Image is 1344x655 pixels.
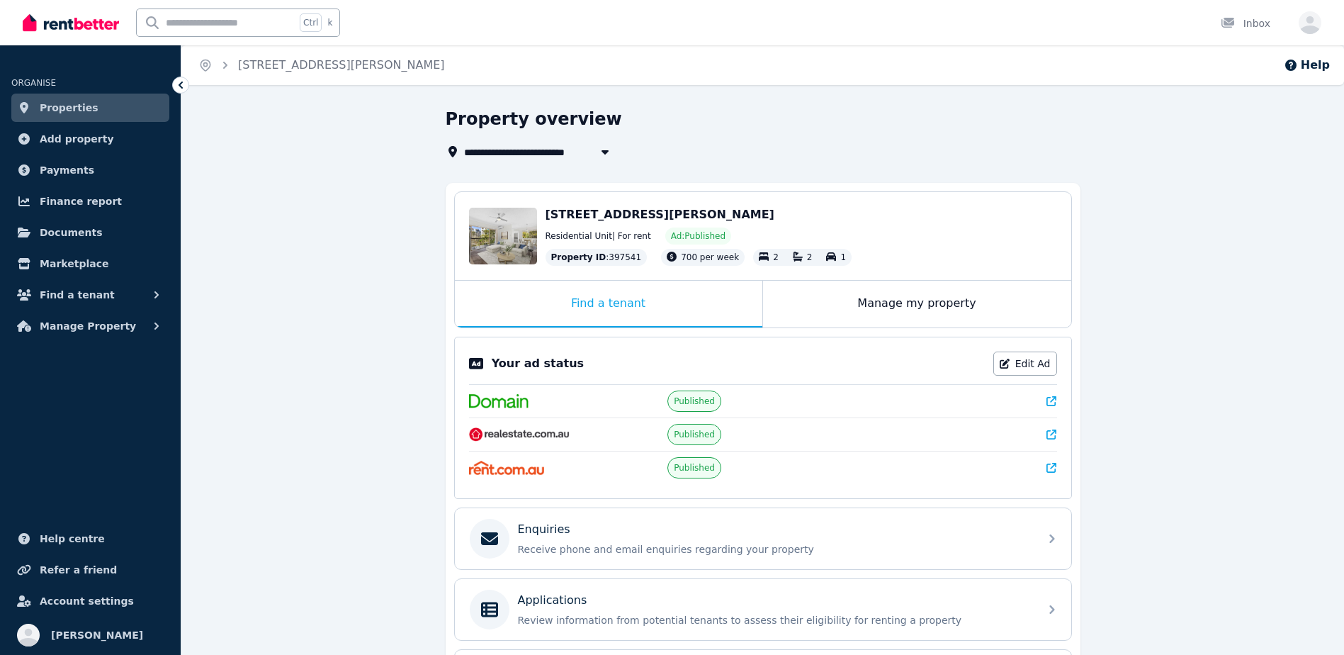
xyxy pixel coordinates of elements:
[674,462,715,474] span: Published
[40,286,115,303] span: Find a tenant
[11,156,169,184] a: Payments
[300,13,322,32] span: Ctrl
[674,396,715,407] span: Published
[546,249,648,266] div: : 397541
[40,162,94,179] span: Payments
[551,252,606,263] span: Property ID
[40,561,117,578] span: Refer a friend
[40,255,108,272] span: Marketplace
[993,352,1057,376] a: Edit Ad
[1284,57,1330,74] button: Help
[469,427,570,442] img: RealEstate.com.au
[327,17,332,28] span: k
[40,99,98,116] span: Properties
[11,125,169,153] a: Add property
[446,108,622,130] h1: Property overview
[238,58,445,72] a: [STREET_ADDRESS][PERSON_NAME]
[518,521,570,538] p: Enquiries
[40,130,114,147] span: Add property
[674,429,715,440] span: Published
[518,613,1031,627] p: Review information from potential tenants to assess their eligibility for renting a property
[469,394,529,408] img: Domain.com.au
[11,312,169,340] button: Manage Property
[23,12,119,33] img: RentBetter
[181,45,462,85] nav: Breadcrumb
[492,355,584,372] p: Your ad status
[455,508,1071,569] a: EnquiriesReceive phone and email enquiries regarding your property
[11,587,169,615] a: Account settings
[11,281,169,309] button: Find a tenant
[40,530,105,547] span: Help centre
[40,593,134,610] span: Account settings
[671,230,725,242] span: Ad: Published
[40,318,136,335] span: Manage Property
[807,252,813,262] span: 2
[11,218,169,247] a: Documents
[11,556,169,584] a: Refer a friend
[546,208,774,221] span: [STREET_ADDRESS][PERSON_NAME]
[773,252,779,262] span: 2
[40,193,122,210] span: Finance report
[518,592,587,609] p: Applications
[11,187,169,215] a: Finance report
[11,94,169,122] a: Properties
[763,281,1071,327] div: Manage my property
[455,579,1071,640] a: ApplicationsReview information from potential tenants to assess their eligibility for renting a p...
[518,542,1031,556] p: Receive phone and email enquiries regarding your property
[1221,16,1270,30] div: Inbox
[11,525,169,553] a: Help centre
[469,461,545,475] img: Rent.com.au
[681,252,739,262] span: 700 per week
[1296,607,1330,641] iframe: Intercom live chat
[546,230,651,242] span: Residential Unit | For rent
[11,78,56,88] span: ORGANISE
[11,250,169,278] a: Marketplace
[840,252,846,262] span: 1
[455,281,762,327] div: Find a tenant
[51,627,143,644] span: [PERSON_NAME]
[40,224,103,241] span: Documents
